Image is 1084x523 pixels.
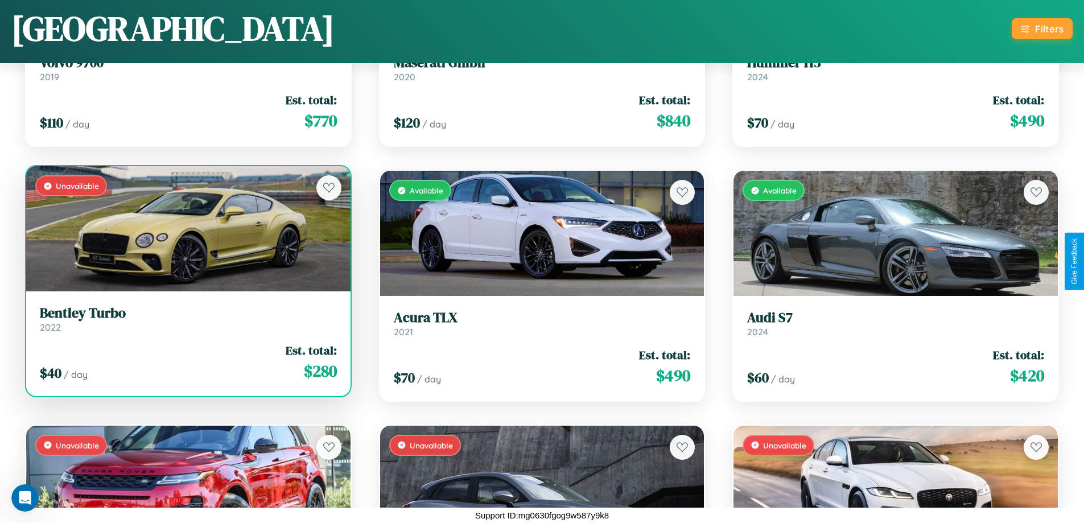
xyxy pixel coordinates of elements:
[40,113,63,132] span: $ 110
[40,305,337,333] a: Bentley Turbo2022
[747,310,1044,337] a: Audi S72024
[394,113,420,132] span: $ 120
[394,310,691,337] a: Acura TLX2021
[656,364,690,387] span: $ 490
[747,55,1044,83] a: Hummer H32024
[639,92,690,108] span: Est. total:
[40,55,337,71] h3: Volvo 9700
[40,364,61,382] span: $ 40
[410,440,453,450] span: Unavailable
[56,440,99,450] span: Unavailable
[747,368,769,387] span: $ 60
[747,310,1044,326] h3: Audi S7
[993,347,1044,363] span: Est. total:
[40,322,61,333] span: 2022
[475,508,609,523] p: Support ID: mg0630fgog9w587y9k8
[410,186,443,195] span: Available
[747,326,768,337] span: 2024
[417,373,441,385] span: / day
[1070,238,1078,285] div: Give Feedback
[657,109,690,132] span: $ 840
[422,118,446,130] span: / day
[639,347,690,363] span: Est. total:
[40,305,337,322] h3: Bentley Turbo
[394,71,415,83] span: 2020
[1010,364,1044,387] span: $ 420
[770,118,794,130] span: / day
[56,181,99,191] span: Unavailable
[40,71,59,83] span: 2019
[771,373,795,385] span: / day
[11,484,39,512] iframe: Intercom live chat
[304,109,337,132] span: $ 770
[1012,18,1073,39] button: Filters
[1010,109,1044,132] span: $ 490
[286,92,337,108] span: Est. total:
[40,55,337,83] a: Volvo 97002019
[286,342,337,359] span: Est. total:
[747,71,768,83] span: 2024
[1035,23,1064,35] div: Filters
[993,92,1044,108] span: Est. total:
[394,55,691,71] h3: Maserati Ghibli
[11,5,335,52] h1: [GEOGRAPHIC_DATA]
[65,118,89,130] span: / day
[64,369,88,380] span: / day
[763,186,797,195] span: Available
[747,55,1044,71] h3: Hummer H3
[763,440,806,450] span: Unavailable
[394,368,415,387] span: $ 70
[747,113,768,132] span: $ 70
[394,310,691,326] h3: Acura TLX
[394,326,413,337] span: 2021
[394,55,691,83] a: Maserati Ghibli2020
[304,360,337,382] span: $ 280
